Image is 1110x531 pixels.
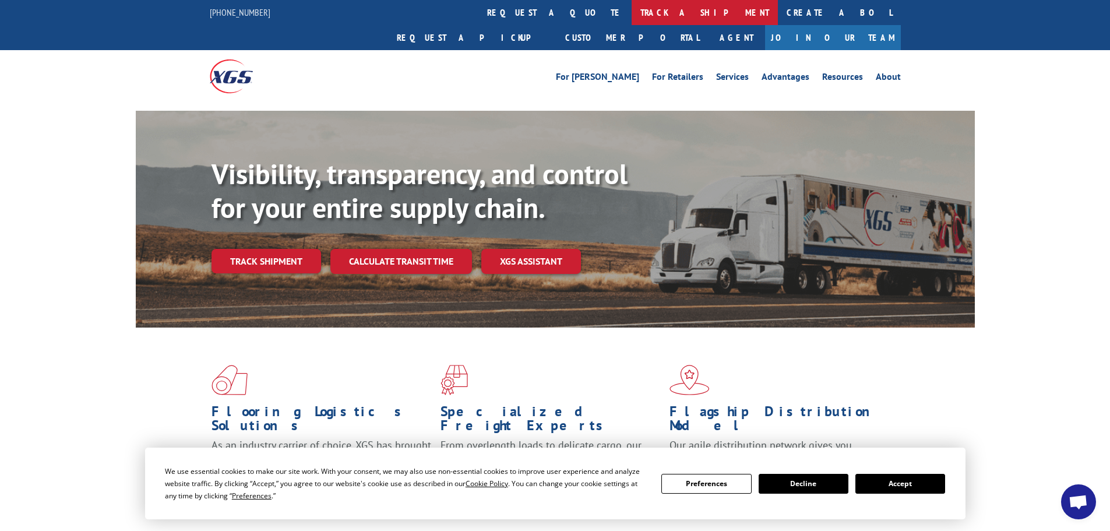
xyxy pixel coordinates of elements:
[669,438,884,466] span: Our agile distribution network gives you nationwide inventory management on demand.
[855,474,945,494] button: Accept
[212,438,431,480] span: As an industry carrier of choice, XGS has brought innovation and dedication to flooring logistics...
[822,72,863,85] a: Resources
[669,365,710,395] img: xgs-icon-flagship-distribution-model-red
[556,25,708,50] a: Customer Portal
[388,25,556,50] a: Request a pickup
[330,249,472,274] a: Calculate transit time
[1061,484,1096,519] div: Open chat
[876,72,901,85] a: About
[441,365,468,395] img: xgs-icon-focused-on-flooring-red
[212,156,628,226] b: Visibility, transparency, and control for your entire supply chain.
[466,479,508,488] span: Cookie Policy
[716,72,749,85] a: Services
[661,474,751,494] button: Preferences
[759,474,848,494] button: Decline
[232,491,272,501] span: Preferences
[145,448,965,519] div: Cookie Consent Prompt
[481,249,581,274] a: XGS ASSISTANT
[212,405,432,438] h1: Flooring Logistics Solutions
[212,365,248,395] img: xgs-icon-total-supply-chain-intelligence-red
[556,72,639,85] a: For [PERSON_NAME]
[212,249,321,273] a: Track shipment
[441,405,661,438] h1: Specialized Freight Experts
[165,465,647,502] div: We use essential cookies to make our site work. With your consent, we may also use non-essential ...
[765,25,901,50] a: Join Our Team
[762,72,809,85] a: Advantages
[210,6,270,18] a: [PHONE_NUMBER]
[652,72,703,85] a: For Retailers
[708,25,765,50] a: Agent
[669,405,890,438] h1: Flagship Distribution Model
[441,438,661,490] p: From overlength loads to delicate cargo, our experienced staff knows the best way to move your fr...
